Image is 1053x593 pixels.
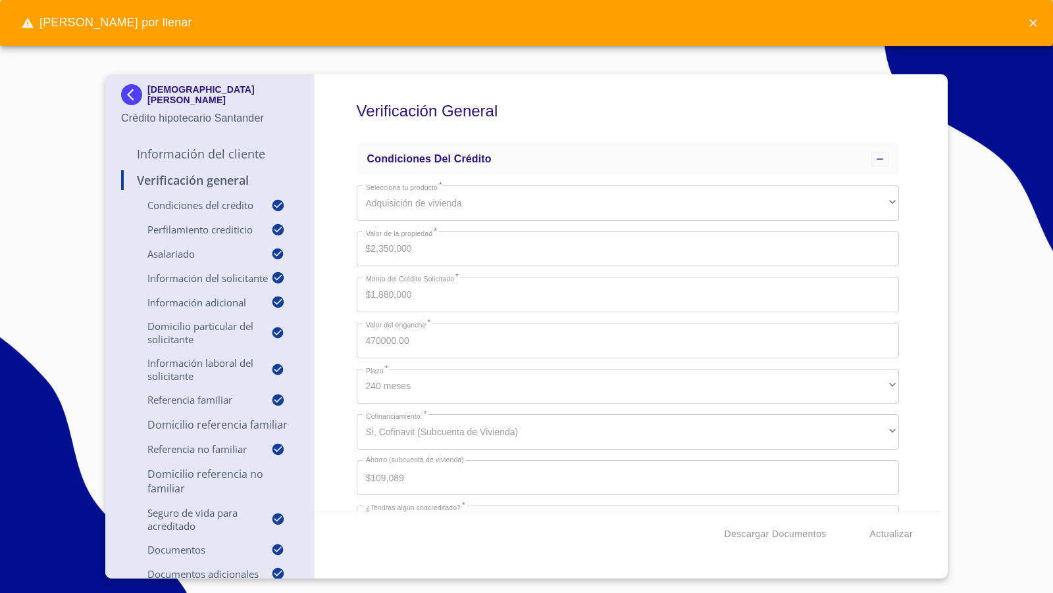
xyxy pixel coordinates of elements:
[357,369,900,404] div: 240 meses
[121,272,271,285] p: Información del Solicitante
[121,296,271,309] p: Información adicional
[121,247,271,260] p: Asalariado
[121,146,298,162] p: Información del Cliente
[357,185,900,221] div: Adquisición de vivienda
[357,84,900,138] h5: Verificación General
[357,506,900,541] div: No, solamente yo
[121,172,298,188] p: Verificación General
[1019,9,1048,37] button: close
[121,417,298,432] p: Domicilio Referencia Familiar
[724,526,826,542] span: Descargar Documentos
[121,110,298,126] p: Crédito hipotecario Santander
[870,526,913,542] span: Actualizar
[121,567,271,581] p: Documentos adicionales
[357,414,900,450] div: Si, Cofinavit (Subcuenta de Vivienda)
[121,543,271,556] p: Documentos
[719,522,831,546] button: Descargar Documentos
[147,84,298,105] p: [DEMOGRAPHIC_DATA][PERSON_NAME]
[121,467,298,496] p: Domicilio Referencia No Familiar
[121,442,271,456] p: Referencia No Familiar
[11,9,203,37] span: [PERSON_NAME] por llenar
[865,522,918,546] button: Actualizar
[121,393,271,406] p: Referencia Familiar
[121,84,147,105] img: Docupass spot blue
[121,506,271,533] p: Seguro de Vida para Acreditado
[121,320,271,346] p: Domicilio Particular del Solicitante
[367,153,492,164] span: Condiciones del Crédito
[121,356,271,383] p: Información Laboral del Solicitante
[121,223,271,236] p: Perfilamiento crediticio
[357,143,900,175] div: Condiciones del Crédito
[121,84,298,110] div: [DEMOGRAPHIC_DATA][PERSON_NAME]
[121,199,271,212] p: Condiciones del Crédito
